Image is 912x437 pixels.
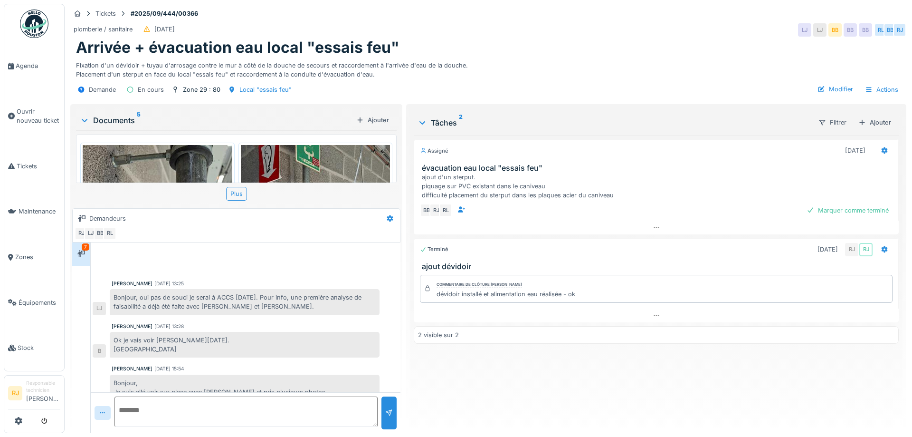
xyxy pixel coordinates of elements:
div: Local "essais feu" [239,85,292,94]
a: Maintenance [4,189,64,234]
div: Ajouter [352,114,393,126]
div: [DATE] [154,25,175,34]
img: umavcmkeo3i7xjbmnh6805dghigm [83,145,232,344]
div: Tâches [418,117,810,128]
a: Agenda [4,43,64,89]
div: Marquer comme terminé [803,204,893,217]
a: Stock [4,325,64,371]
span: Ouvrir nouveau ticket [17,107,60,125]
div: [DATE] 13:25 [154,280,184,287]
div: [PERSON_NAME] [112,365,152,372]
sup: 2 [459,117,463,128]
span: Zones [15,252,60,262]
div: BB [883,23,897,37]
div: [DATE] 13:28 [154,323,184,330]
div: RJ [859,243,873,256]
div: RJ [893,23,906,37]
span: Équipements [19,298,60,307]
div: BB [94,227,107,240]
div: Actions [861,83,902,97]
div: RL [874,23,887,37]
span: Tickets [17,162,60,171]
div: [PERSON_NAME] [112,323,152,330]
li: [PERSON_NAME] [26,379,60,407]
div: Filtrer [814,116,851,129]
div: LJ [798,23,811,37]
div: En cours [138,85,164,94]
div: Fixation d'un dévidoir + tuyau d'arrosage contre le mur à côté de la douche de secours et raccord... [76,57,901,79]
div: Assigné [420,147,448,155]
div: BB [844,23,857,37]
div: B [93,344,106,358]
div: LJ [813,23,826,37]
div: [DATE] [817,245,838,254]
a: RJ Responsable technicien[PERSON_NAME] [8,379,60,409]
div: Modifier [814,83,857,96]
div: Plus [226,187,247,201]
div: RJ [75,227,88,240]
h3: ajout dévidoir [422,262,894,271]
div: Documents [80,115,352,126]
div: LJ [84,227,97,240]
span: Agenda [16,61,60,70]
div: Tickets [95,9,116,18]
div: RJ [429,204,443,217]
div: RJ [845,243,858,256]
img: uo8cbaj59dz3d3x6at477jicaswp [241,145,390,344]
div: [DATE] 15:54 [154,365,184,372]
h3: évacuation eau local "essais feu" [422,164,894,173]
div: Commentaire de clôture [PERSON_NAME] [437,282,522,288]
div: dévidoir installé et alimentation eau réalisée - ok [437,290,575,299]
div: plomberie / sanitaire [74,25,133,34]
div: [DATE] [845,146,865,155]
a: Ouvrir nouveau ticket [4,89,64,144]
strong: #2025/09/444/00366 [127,9,202,18]
div: [PERSON_NAME] [112,280,152,287]
div: RL [439,204,452,217]
div: Ajouter [855,116,895,129]
img: Badge_color-CXgf-gQk.svg [20,10,48,38]
sup: 5 [137,115,141,126]
div: BB [859,23,872,37]
li: RJ [8,386,22,400]
div: Ok je vais voir [PERSON_NAME][DATE]. [GEOGRAPHIC_DATA] [110,332,380,358]
div: ajout d'un sterput. piquage sur PVC existant dans le caniveau difficulté placement du sterput dan... [422,173,894,200]
a: Tickets [4,144,64,189]
div: Terminé [420,245,448,253]
div: Demande [89,85,116,94]
a: Zones [4,234,64,280]
h1: Arrivée + évacuation eau local "essais feu" [76,39,399,57]
div: Bonjour, oui pas de souci je serai à ACCS [DATE]. Pour info, une première analyse de faisabilité ... [110,289,380,315]
div: 7 [82,243,89,251]
div: Demandeurs [89,214,126,223]
div: RL [103,227,116,240]
div: BB [420,204,433,217]
div: LJ [93,302,106,315]
span: Stock [18,343,60,352]
div: Zone 29 : 80 [183,85,220,94]
div: Responsable technicien [26,379,60,394]
div: 2 visible sur 2 [418,330,459,340]
div: Bonjour, Je suis allé voir sur place avec [PERSON_NAME] et pris plusieurs photos. Le placement du... [110,375,380,419]
div: BB [828,23,842,37]
span: Maintenance [19,207,60,216]
a: Équipements [4,280,64,326]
